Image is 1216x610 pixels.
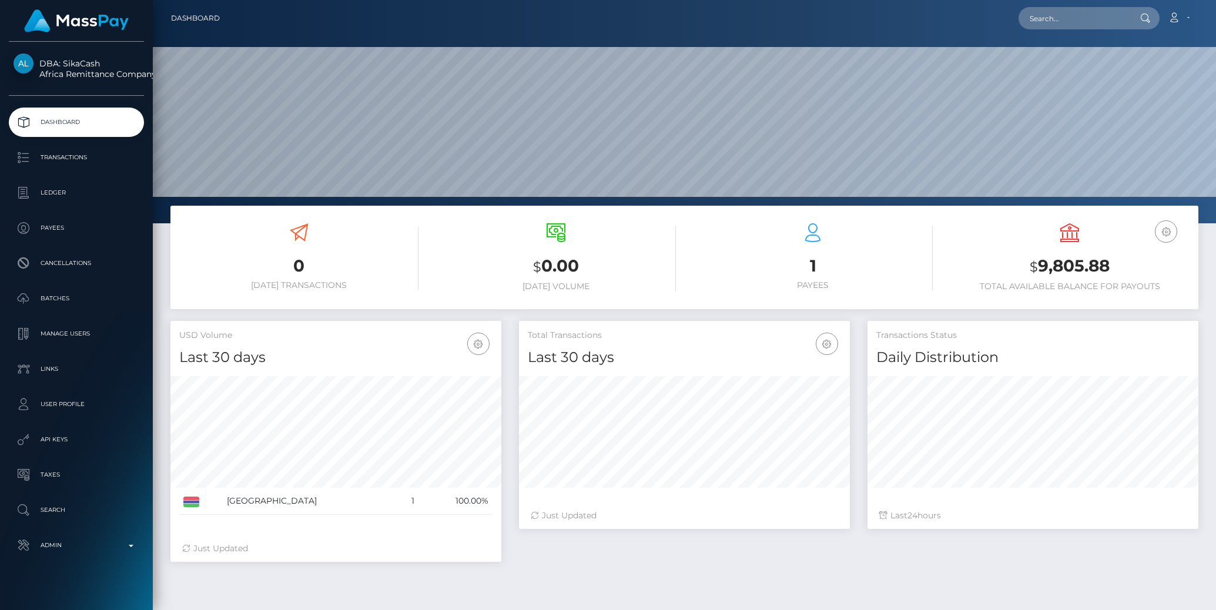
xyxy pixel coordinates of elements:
[171,6,220,31] a: Dashboard
[9,425,144,454] a: API Keys
[876,330,1190,341] h5: Transactions Status
[14,396,139,413] p: User Profile
[907,510,917,521] span: 24
[14,325,139,343] p: Manage Users
[9,319,144,348] a: Manage Users
[14,149,139,166] p: Transactions
[179,254,418,277] h3: 0
[14,254,139,272] p: Cancellations
[1019,7,1129,29] input: Search...
[9,213,144,243] a: Payees
[183,497,199,507] img: GM.png
[14,360,139,378] p: Links
[179,330,493,341] h5: USD Volume
[179,280,418,290] h6: [DATE] Transactions
[528,347,841,368] h4: Last 30 days
[14,219,139,237] p: Payees
[14,537,139,554] p: Admin
[14,53,34,73] img: Africa Remittance Company LLC
[1030,259,1038,275] small: $
[436,281,675,291] h6: [DATE] Volume
[24,9,129,32] img: MassPay Logo
[9,284,144,313] a: Batches
[879,510,1187,522] div: Last hours
[14,113,139,131] p: Dashboard
[9,390,144,419] a: User Profile
[528,330,841,341] h5: Total Transactions
[14,290,139,307] p: Batches
[14,184,139,202] p: Ledger
[9,495,144,525] a: Search
[9,178,144,207] a: Ledger
[14,466,139,484] p: Taxes
[694,280,933,290] h6: Payees
[223,488,399,515] td: [GEOGRAPHIC_DATA]
[694,254,933,277] h3: 1
[436,254,675,279] h3: 0.00
[9,354,144,384] a: Links
[950,254,1190,279] h3: 9,805.88
[418,488,493,515] td: 100.00%
[9,143,144,172] a: Transactions
[14,431,139,448] p: API Keys
[9,460,144,490] a: Taxes
[9,58,144,79] span: DBA: SikaCash Africa Remittance Company LLC
[398,488,418,515] td: 1
[531,510,838,522] div: Just Updated
[950,281,1190,291] h6: Total Available Balance for Payouts
[179,347,493,368] h4: Last 30 days
[182,542,490,555] div: Just Updated
[876,347,1190,368] h4: Daily Distribution
[533,259,541,275] small: $
[9,531,144,560] a: Admin
[9,108,144,137] a: Dashboard
[9,249,144,278] a: Cancellations
[14,501,139,519] p: Search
